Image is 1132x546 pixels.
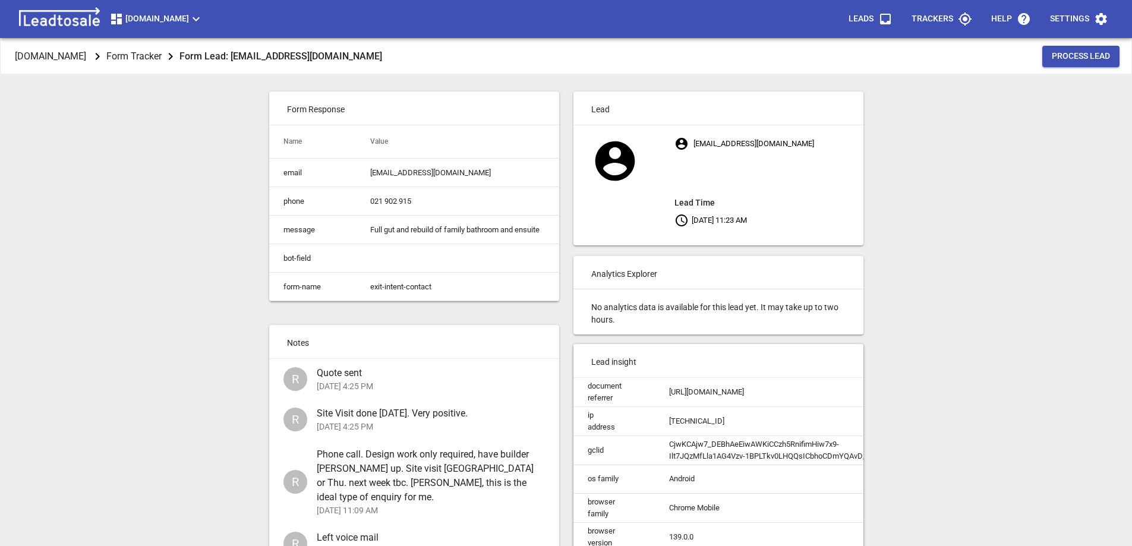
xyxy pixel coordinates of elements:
[356,187,559,216] td: 021 902 915
[655,378,898,407] td: [URL][DOMAIN_NAME]
[356,159,559,187] td: [EMAIL_ADDRESS][DOMAIN_NAME]
[269,273,357,301] td: form-name
[573,378,655,407] td: document referrer
[356,216,559,244] td: Full gut and rebuild of family bathroom and ensuite
[1050,13,1089,25] p: Settings
[573,289,863,334] p: No analytics data is available for this lead yet. It may take up to two hours.
[1042,46,1120,67] button: Process Lead
[1052,51,1110,62] span: Process Lead
[849,13,874,25] p: Leads
[269,91,559,125] p: Form Response
[317,421,535,433] p: [DATE] 4:25 PM
[655,435,898,465] td: CjwKCAjw7_DEBhAeEiwAWKiCCzh5RnifimHiw7x9-Ilt7JQzMfLla1AG4Vzv-1BPLTkv0LHQQsICbhoCDmYQAvD_BwE
[283,367,307,391] div: Ross Dustin
[109,12,203,26] span: [DOMAIN_NAME]
[317,531,535,545] span: Left voice mail
[991,13,1012,25] p: Help
[269,125,357,159] th: Name
[269,244,357,273] td: bot-field
[674,213,689,228] svg: Your local time
[105,7,208,31] button: [DOMAIN_NAME]
[655,406,898,435] td: [TECHNICAL_ID]
[14,7,105,31] img: logo
[269,159,357,187] td: email
[573,493,655,522] td: browser family
[283,470,307,494] div: Ross Dustin
[674,195,863,210] aside: Lead Time
[106,49,162,63] p: Form Tracker
[269,187,357,216] td: phone
[15,49,86,63] p: [DOMAIN_NAME]
[317,366,535,380] span: Quote sent
[356,273,559,301] td: exit-intent-contact
[356,125,559,159] th: Value
[317,504,535,517] p: [DATE] 11:09 AM
[573,465,655,493] td: os family
[573,344,863,377] p: Lead insight
[573,256,863,289] p: Analytics Explorer
[269,216,357,244] td: message
[317,447,535,504] span: Phone call. Design work only required, have builder [PERSON_NAME] up. Site visit [GEOGRAPHIC_DATA...
[674,133,863,231] p: [EMAIL_ADDRESS][DOMAIN_NAME] [DATE] 11:23 AM
[317,380,535,393] p: [DATE] 4:25 PM
[269,325,559,358] p: Notes
[283,408,307,431] div: Ross Dustin
[573,435,655,465] td: gclid
[179,48,382,64] aside: Form Lead: [EMAIL_ADDRESS][DOMAIN_NAME]
[317,406,535,421] span: Site Visit done [DATE]. Very positive.
[912,13,953,25] p: Trackers
[655,465,898,493] td: Android
[573,91,863,125] p: Lead
[655,493,898,522] td: Chrome Mobile
[573,406,655,435] td: ip address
